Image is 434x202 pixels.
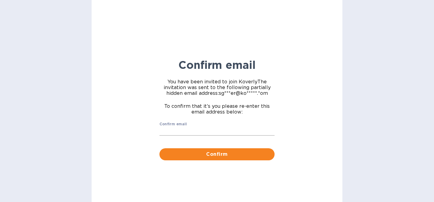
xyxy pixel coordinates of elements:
label: Confirm email [159,122,187,126]
span: You have been invited to join Koverly The invitation was sent to the following partially hidden e... [159,79,275,96]
span: To confirm that it’s you please re-enter this email address below: [159,103,275,115]
button: Confirm [159,148,275,160]
b: Confirm email [178,58,256,72]
span: Confirm [164,151,270,158]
